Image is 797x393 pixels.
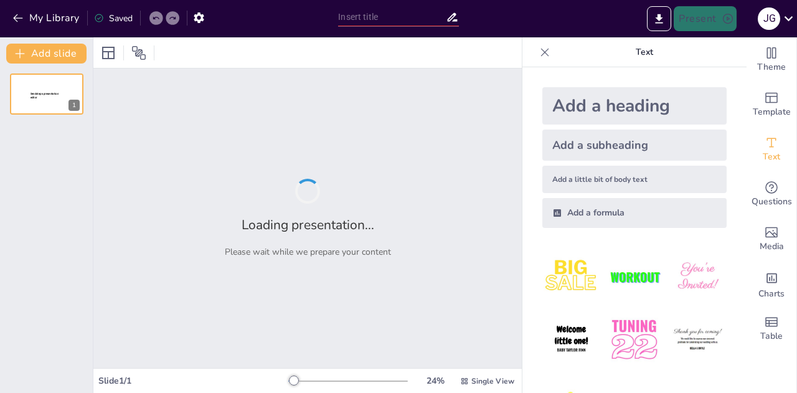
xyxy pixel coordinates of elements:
img: 4.jpeg [542,311,600,369]
img: 5.jpeg [605,311,663,369]
img: 6.jpeg [669,311,727,369]
div: Add a little bit of body text [542,166,727,193]
div: Add ready made slides [747,82,796,127]
p: Please wait while we prepare your content [225,246,391,258]
span: Single View [471,376,514,386]
span: Sendsteps presentation editor [31,92,59,99]
div: 24 % [420,375,450,387]
span: Position [131,45,146,60]
div: Add text boxes [747,127,796,172]
span: Text [763,150,780,164]
input: Insert title [338,8,445,26]
h2: Loading presentation... [242,216,374,234]
button: J G [758,6,780,31]
img: 2.jpeg [605,248,663,306]
div: Add a table [747,306,796,351]
div: 1 [68,100,80,111]
div: Add a subheading [542,130,727,161]
button: Add slide [6,44,87,64]
div: Change the overall theme [747,37,796,82]
span: Questions [752,195,792,209]
div: Layout [98,43,118,63]
button: Export to PowerPoint [647,6,671,31]
p: Text [555,37,734,67]
span: Template [753,105,791,119]
span: Theme [757,60,786,74]
div: 1 [10,73,83,115]
div: Add a formula [542,198,727,228]
div: Add charts and graphs [747,262,796,306]
div: Add a heading [542,87,727,125]
button: Present [674,6,736,31]
div: Slide 1 / 1 [98,375,288,387]
div: J G [758,7,780,30]
div: Get real-time input from your audience [747,172,796,217]
span: Table [760,329,783,343]
div: Add images, graphics, shapes or video [747,217,796,262]
span: Charts [758,287,785,301]
span: Media [760,240,784,253]
button: My Library [9,8,85,28]
img: 3.jpeg [669,248,727,306]
div: Saved [94,12,133,24]
img: 1.jpeg [542,248,600,306]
